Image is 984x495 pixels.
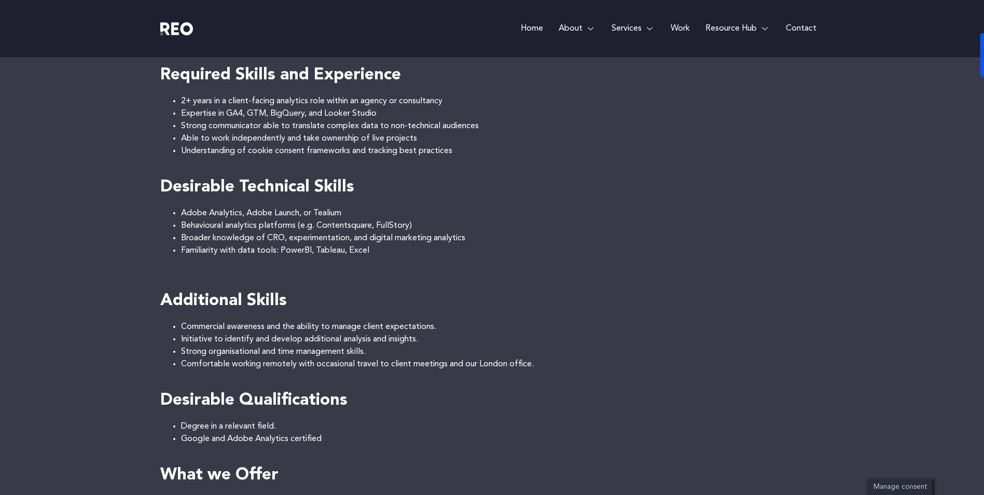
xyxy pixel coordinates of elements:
li: Broader knowledge of CRO, experimentation, and digital marketing analytics [181,232,824,244]
strong: Required Skills and Experience [160,67,401,84]
strong: What we Offer [160,467,279,484]
li: Able to work independently and take ownership of live projects [181,132,824,145]
li: Degree in a relevant field. [181,420,824,433]
li: Google and Adobe Analytics certified [181,433,824,445]
span: Manage consent [874,484,927,490]
li: Understanding of cookie consent frameworks and tracking best practices [181,145,824,157]
li: 2+ years in a client-facing analytics role within an agency or consultancy [181,95,824,107]
li: Strong communicator able to translate complex data to non-technical audiences [181,120,824,132]
strong: Desirable Qualifications [160,392,348,409]
strong: Desirable Technical Skills [160,179,354,196]
li: Commercial awareness and the ability to manage client expectations. [181,321,824,333]
li: Adobe Analytics, Adobe Launch, or Tealium [181,207,824,219]
li: Behavioural analytics platforms (e.g. Contentsquare, FullStory) [181,219,824,232]
strong: Additional Skills [160,293,287,309]
li: Expertise in GA4, GTM, BigQuery, and Looker Studio [181,107,824,120]
li: Initiative to identify and develop additional analysis and insights. [181,333,824,346]
li: Strong organisational and time management skills. [181,346,824,358]
li: Familiarity with data tools: PowerBI, Tableau, Excel [181,244,824,257]
li: Comfortable working remotely with occasional travel to client meetings and our London office. [181,358,824,370]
